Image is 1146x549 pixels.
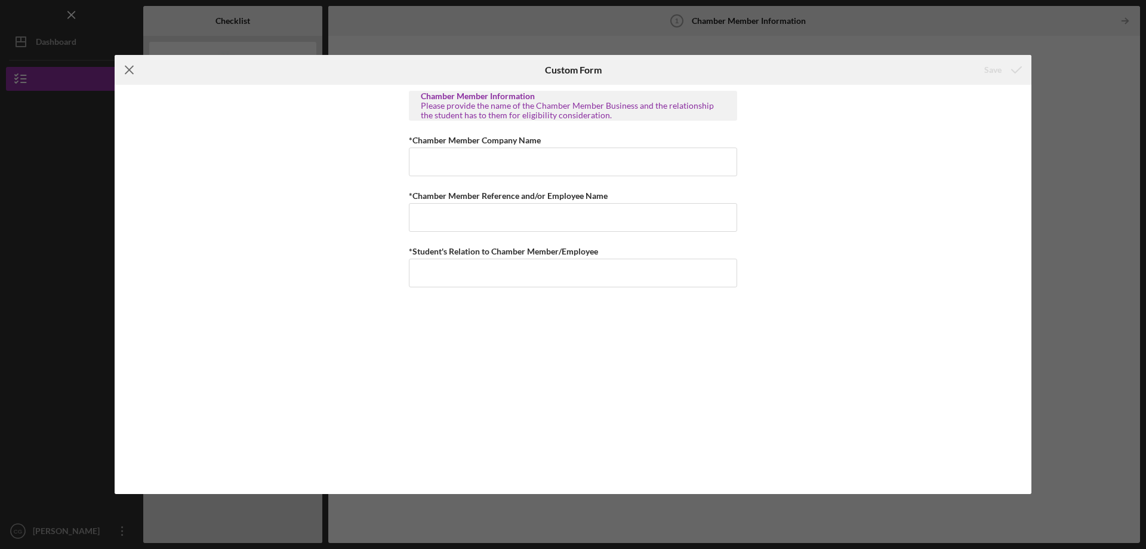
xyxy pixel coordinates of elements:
label: *Student's Relation to Chamber Member/Employee [409,246,598,256]
label: *Chamber Member Company Name [409,135,541,145]
div: Chamber Member Information [421,91,725,101]
button: Save [972,58,1031,82]
div: Please provide the name of the Chamber Member Business and the relationship the student has to th... [421,101,725,120]
label: *Chamber Member Reference and/or Employee Name [409,191,608,201]
h6: Custom Form [545,65,602,75]
div: Save [984,58,1002,82]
